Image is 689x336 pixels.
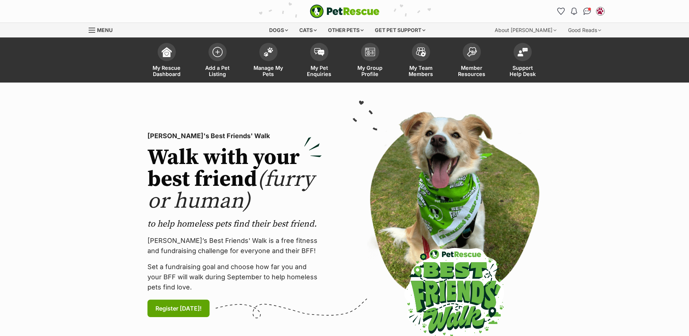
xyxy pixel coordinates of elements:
[396,39,446,83] a: My Team Members
[243,39,294,83] a: Manage My Pets
[518,48,528,56] img: help-desk-icon-fdf02630f3aa405de69fd3d07c3f3aa587a6932b1a1747fa1d2bba05be0121f9.svg
[370,23,430,37] div: Get pet support
[595,5,606,17] button: My account
[365,48,375,56] img: group-profile-icon-3fa3cf56718a62981997c0bc7e787c4b2cf8bcc04b72c1350f741eb67cf2f40e.svg
[147,131,322,141] p: [PERSON_NAME]'s Best Friends' Walk
[147,166,314,215] span: (furry or human)
[555,5,567,17] a: Favourites
[192,39,243,83] a: Add a Pet Listing
[162,47,172,57] img: dashboard-icon-eb2f2d2d3e046f16d808141f083e7271f6b2e854fb5c12c21221c1fb7104beca.svg
[555,5,606,17] ul: Account quick links
[294,23,322,37] div: Cats
[405,65,437,77] span: My Team Members
[416,47,426,57] img: team-members-icon-5396bd8760b3fe7c0b43da4ab00e1e3bb1a5d9ba89233759b79545d2d3fc5d0d.svg
[455,65,488,77] span: Member Resources
[252,65,285,77] span: Manage My Pets
[97,27,113,33] span: Menu
[147,300,210,317] a: Register [DATE]!
[446,39,497,83] a: Member Resources
[467,47,477,57] img: member-resources-icon-8e73f808a243e03378d46382f2149f9095a855e16c252ad45f914b54edf8863c.svg
[147,236,322,256] p: [PERSON_NAME]’s Best Friends' Walk is a free fitness and fundraising challenge for everyone and t...
[141,39,192,83] a: My Rescue Dashboard
[310,4,380,18] a: PetRescue
[89,23,118,36] a: Menu
[147,218,322,230] p: to help homeless pets find their best friend.
[155,304,202,313] span: Register [DATE]!
[563,23,606,37] div: Good Reads
[506,65,539,77] span: Support Help Desk
[571,8,577,15] img: notifications-46538b983faf8c2785f20acdc204bb7945ddae34d4c08c2a6579f10ce5e182be.svg
[345,39,396,83] a: My Group Profile
[147,147,322,212] h2: Walk with your best friend
[597,8,604,15] img: Ballarat Animal Shelter profile pic
[354,65,386,77] span: My Group Profile
[212,47,223,57] img: add-pet-listing-icon-0afa8454b4691262ce3f59096e99ab1cd57d4a30225e0717b998d2c9b9846f56.svg
[314,48,324,56] img: pet-enquiries-icon-7e3ad2cf08bfb03b45e93fb7055b45f3efa6380592205ae92323e6603595dc1f.svg
[323,23,369,37] div: Other pets
[294,39,345,83] a: My Pet Enquiries
[581,5,593,17] a: Conversations
[490,23,562,37] div: About [PERSON_NAME]
[303,65,336,77] span: My Pet Enquiries
[201,65,234,77] span: Add a Pet Listing
[568,5,580,17] button: Notifications
[310,4,380,18] img: logo-e224e6f780fb5917bec1dbf3a21bbac754714ae5b6737aabdf751b685950b380.svg
[263,47,273,57] img: manage-my-pets-icon-02211641906a0b7f246fdf0571729dbe1e7629f14944591b6c1af311fb30b64b.svg
[264,23,293,37] div: Dogs
[147,262,322,292] p: Set a fundraising goal and choose how far you and your BFF will walk during September to help hom...
[583,8,591,15] img: chat-41dd97257d64d25036548639549fe6c8038ab92f7586957e7f3b1b290dea8141.svg
[150,65,183,77] span: My Rescue Dashboard
[497,39,548,83] a: Support Help Desk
